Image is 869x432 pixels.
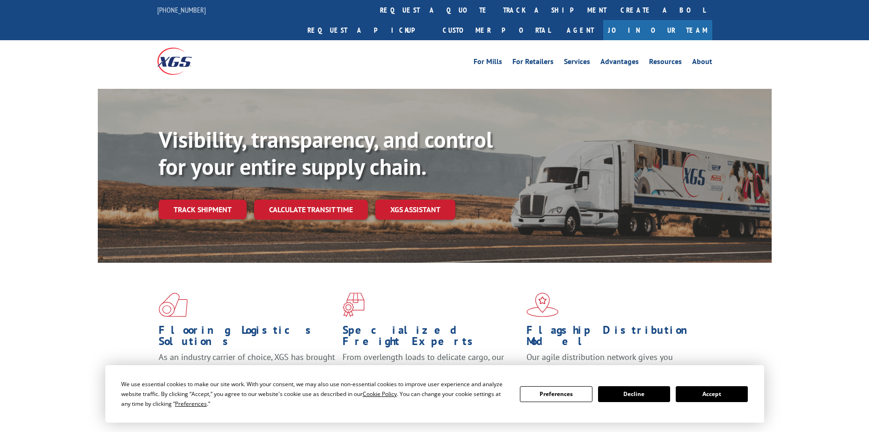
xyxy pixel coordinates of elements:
[343,324,519,352] h1: Specialized Freight Experts
[676,386,748,402] button: Accept
[105,365,764,423] div: Cookie Consent Prompt
[159,200,247,219] a: Track shipment
[474,58,502,68] a: For Mills
[159,125,493,181] b: Visibility, transparency, and control for your entire supply chain.
[159,352,335,385] span: As an industry carrier of choice, XGS has brought innovation and dedication to flooring logistics...
[603,20,712,40] a: Join Our Team
[526,352,699,374] span: Our agile distribution network gives you nationwide inventory management on demand.
[159,324,336,352] h1: Flooring Logistics Solutions
[343,293,365,317] img: xgs-icon-focused-on-flooring-red
[526,324,703,352] h1: Flagship Distribution Model
[692,58,712,68] a: About
[363,390,397,398] span: Cookie Policy
[121,379,509,409] div: We use essential cookies to make our site work. With your consent, we may also use non-essential ...
[526,293,559,317] img: xgs-icon-flagship-distribution-model-red
[520,386,592,402] button: Preferences
[512,58,554,68] a: For Retailers
[375,200,455,220] a: XGS ASSISTANT
[649,58,682,68] a: Resources
[557,20,603,40] a: Agent
[300,20,436,40] a: Request a pickup
[159,293,188,317] img: xgs-icon-total-supply-chain-intelligence-red
[157,5,206,14] a: [PHONE_NUMBER]
[600,58,639,68] a: Advantages
[564,58,590,68] a: Services
[175,400,207,408] span: Preferences
[254,200,368,220] a: Calculate transit time
[436,20,557,40] a: Customer Portal
[343,352,519,393] p: From overlength loads to delicate cargo, our experienced staff knows the best way to move your fr...
[598,386,670,402] button: Decline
